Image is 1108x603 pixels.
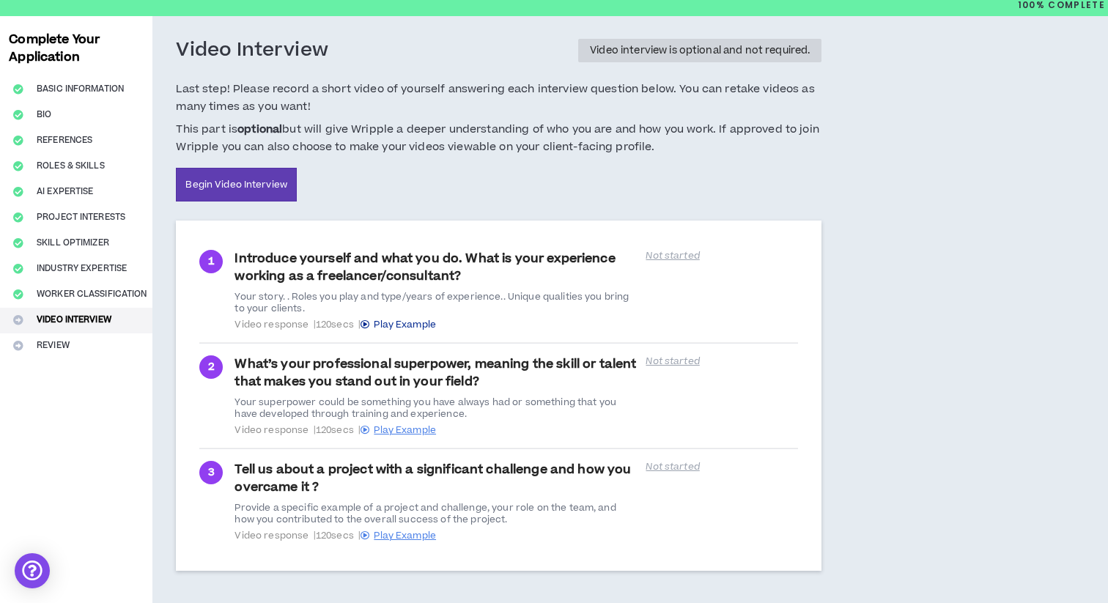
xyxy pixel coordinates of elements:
[176,121,821,156] span: This part is but will give Wripple a deeper understanding of who you are and how you work. If app...
[234,502,637,525] div: Provide a specific example of a project and challenge, your role on the team, and how you contrib...
[361,318,436,331] a: Play Example
[646,355,798,367] p: Not started
[374,318,436,331] span: Play Example
[234,319,637,330] span: Video response | 120 secs |
[374,529,436,542] span: Play Example
[3,31,149,66] h3: Complete Your Application
[361,529,436,542] a: Play Example
[176,168,297,201] a: Begin Video Interview
[208,465,215,481] span: 3
[208,254,215,270] span: 1
[646,461,798,473] p: Not started
[361,423,436,437] a: Play Example
[234,291,637,314] div: Your story. . Roles you play and type/years of experience.. Unique qualities you bring to your cl...
[208,359,215,375] span: 2
[176,81,821,116] span: Last step! Please record a short video of yourself answering each interview question below. You c...
[234,530,637,541] span: Video response | 120 secs |
[590,45,810,56] div: Video interview is optional and not required.
[176,38,328,63] h3: Video Interview
[15,553,50,588] div: Open Intercom Messenger
[646,250,798,262] p: Not started
[237,122,282,137] b: optional
[234,424,637,436] span: Video response | 120 secs |
[234,396,637,420] div: Your superpower could be something you have always had or something that you have developed throu...
[374,423,436,437] span: Play Example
